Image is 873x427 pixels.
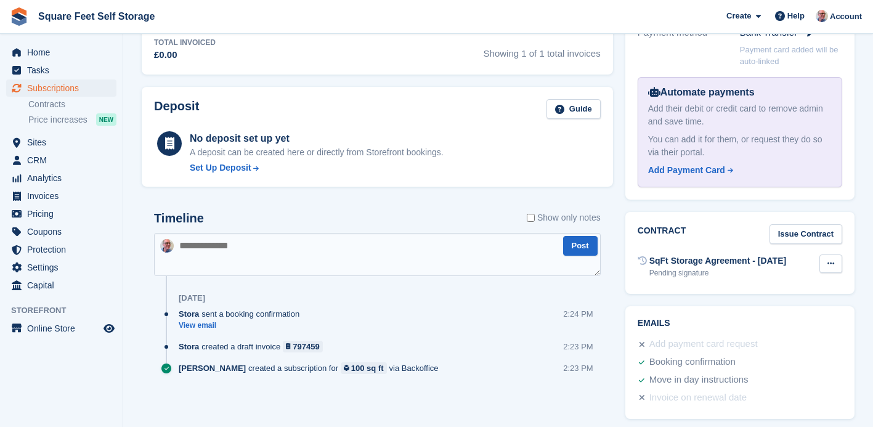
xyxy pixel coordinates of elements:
div: Add payment card request [649,337,758,352]
a: menu [6,320,116,337]
a: 797459 [283,341,323,352]
span: Storefront [11,304,123,317]
a: Issue Contract [769,224,842,245]
span: Account [830,10,862,23]
a: Contracts [28,99,116,110]
img: David Greer [160,239,174,253]
span: Pricing [27,205,101,222]
a: menu [6,259,116,276]
label: Show only notes [527,211,601,224]
div: 2:24 PM [563,308,593,320]
a: menu [6,169,116,187]
div: Booking confirmation [649,355,736,370]
span: Create [726,10,751,22]
div: [DATE] [179,293,205,303]
span: Price increases [28,114,87,126]
span: Capital [27,277,101,294]
div: created a draft invoice [179,341,329,352]
a: Price increases NEW [28,113,116,126]
p: A deposit can be created here or directly from Storefront bookings. [190,146,444,159]
h2: Emails [638,319,842,328]
div: Move in day instructions [649,373,749,388]
span: [PERSON_NAME] [179,362,246,374]
span: Protection [27,241,101,258]
a: menu [6,152,116,169]
a: menu [6,223,116,240]
a: menu [6,187,116,205]
a: 100 sq ft [341,362,387,374]
span: Online Store [27,320,101,337]
div: 797459 [293,341,319,352]
div: 2:23 PM [563,362,593,374]
div: Set Up Deposit [190,161,251,174]
div: sent a booking confirmation [179,308,306,320]
a: menu [6,205,116,222]
div: Pending signature [649,267,786,279]
div: 2:23 PM [563,341,593,352]
h2: Timeline [154,211,204,226]
a: Preview store [102,321,116,336]
span: Sites [27,134,101,151]
a: View email [179,320,306,331]
span: Subscriptions [27,79,101,97]
input: Show only notes [527,211,535,224]
span: Stora [179,308,199,320]
div: Invoice on renewal date [649,391,747,405]
span: Stora [179,341,199,352]
a: menu [6,62,116,79]
div: Add Payment Card [648,164,725,177]
a: Add Payment Card [648,164,827,177]
a: menu [6,241,116,258]
span: Tasks [27,62,101,79]
span: Home [27,44,101,61]
a: Set Up Deposit [190,161,444,174]
span: Coupons [27,223,101,240]
a: Guide [546,99,601,120]
div: You can add it for them, or request they do so via their portal. [648,133,832,159]
h2: Deposit [154,99,199,120]
span: CRM [27,152,101,169]
a: menu [6,134,116,151]
span: Help [787,10,805,22]
div: £0.00 [154,48,216,62]
p: Payment card added will be auto-linked [740,44,842,68]
a: menu [6,44,116,61]
div: Automate payments [648,85,832,100]
img: stora-icon-8386f47178a22dfd0bd8f6a31ec36ba5ce8667c1dd55bd0f319d3a0aa187defe.svg [10,7,28,26]
div: Total Invoiced [154,37,216,48]
div: 100 sq ft [351,362,384,374]
div: created a subscription for via Backoffice [179,362,445,374]
button: Post [563,236,598,256]
span: Invoices [27,187,101,205]
a: menu [6,277,116,294]
span: Showing 1 of 1 total invoices [484,37,601,62]
a: Square Feet Self Storage [33,6,160,26]
div: NEW [96,113,116,126]
h2: Contract [638,224,686,245]
span: Analytics [27,169,101,187]
div: No deposit set up yet [190,131,444,146]
img: David Greer [816,10,828,22]
div: Add their debit or credit card to remove admin and save time. [648,102,832,128]
div: SqFt Storage Agreement - [DATE] [649,254,786,267]
span: Settings [27,259,101,276]
a: menu [6,79,116,97]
